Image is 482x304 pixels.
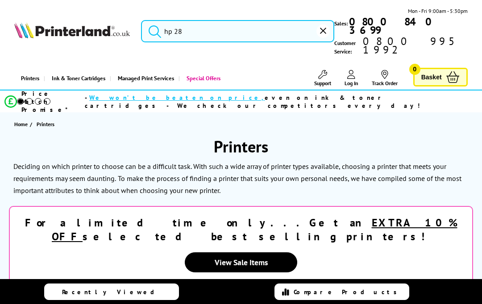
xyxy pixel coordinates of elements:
[421,71,442,83] span: Basket
[294,288,402,296] span: Compare Products
[14,22,130,39] img: Printerland Logo
[110,67,179,90] a: Managed Print Services
[179,67,225,90] a: Special Offers
[349,15,438,37] b: 0800 840 3699
[314,80,331,86] span: Support
[44,67,110,90] a: Ink & Toner Cartridges
[345,80,358,86] span: Log In
[348,17,468,34] a: 0800 840 3699
[52,216,457,243] u: EXTRA 10% OFF
[372,70,398,86] a: Track Order
[85,94,458,110] div: - even on ink & toner cartridges - We check our competitors every day!
[314,70,331,86] a: Support
[37,121,54,127] span: Printers
[334,37,468,56] span: Customer Service:
[14,119,30,129] a: Home
[413,68,468,87] a: Basket 0
[89,94,265,102] span: We won’t be beaten on price,
[13,174,461,195] p: To make the process of finding a printer that suits your own personal needs, we have compiled som...
[14,22,130,41] a: Printerland Logo
[409,64,420,75] span: 0
[21,90,85,114] span: Price Match Promise*
[14,67,44,90] a: Printers
[345,70,358,86] a: Log In
[408,7,468,15] span: Mon - Fri 9:00am - 5:30pm
[361,37,468,54] span: 0800 995 1992
[44,283,179,300] a: Recently Viewed
[334,19,348,28] span: Sales:
[13,162,446,183] p: Deciding on which printer to choose can be a difficult task. With such a wide array of printer ty...
[25,216,457,243] strong: For a limited time only...Get an selected best selling printers!
[185,252,297,272] a: View Sale Items
[52,67,105,90] span: Ink & Toner Cartridges
[62,288,163,296] span: Recently Viewed
[4,94,459,109] li: modal_Promise
[9,136,473,157] h1: Printers
[274,283,409,300] a: Compare Products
